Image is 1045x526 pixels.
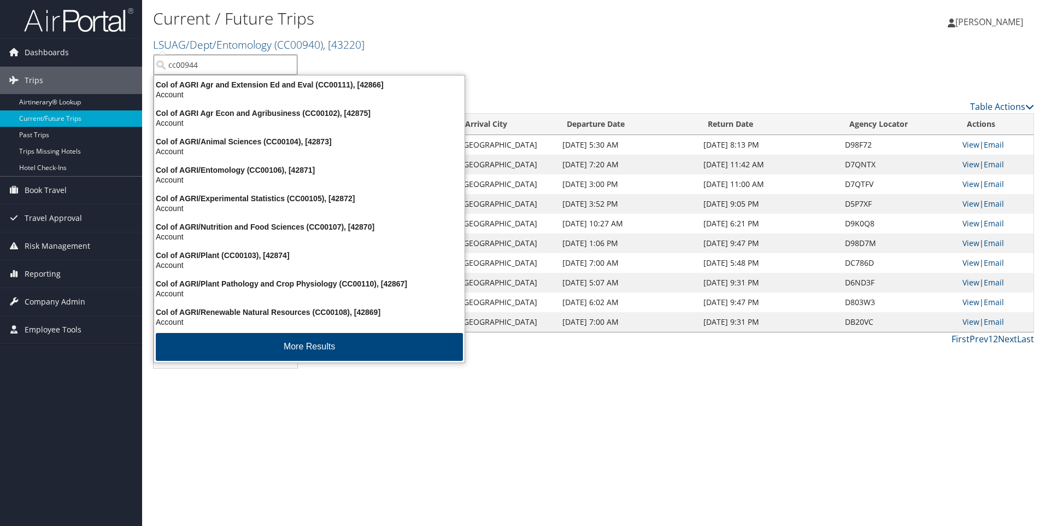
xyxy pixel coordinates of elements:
[455,273,557,293] td: [GEOGRAPHIC_DATA]
[839,214,957,233] td: D9K0Q8
[962,317,979,327] a: View
[984,159,1004,170] a: Email
[952,333,970,345] a: First
[839,174,957,194] td: D7QTFV
[25,177,67,204] span: Book Travel
[148,250,471,260] div: Col of AGRI/Plant (CC00103), [42874]
[957,312,1034,332] td: |
[984,238,1004,248] a: Email
[148,175,471,185] div: Account
[984,317,1004,327] a: Email
[455,114,557,135] th: Arrival City: activate to sort column ascending
[455,214,557,233] td: [GEOGRAPHIC_DATA]
[962,198,979,209] a: View
[948,5,1034,38] a: [PERSON_NAME]
[698,135,839,155] td: [DATE] 8:13 PM
[839,253,957,273] td: DC786D
[839,155,957,174] td: D7QNTX
[148,232,471,242] div: Account
[957,194,1034,214] td: |
[984,198,1004,209] a: Email
[455,174,557,194] td: [GEOGRAPHIC_DATA]
[455,233,557,253] td: [GEOGRAPHIC_DATA]
[25,39,69,66] span: Dashboards
[557,114,698,135] th: Departure Date: activate to sort column descending
[839,135,957,155] td: D98F72
[984,297,1004,307] a: Email
[839,233,957,253] td: D98D7M
[148,307,471,317] div: Col of AGRI/Renewable Natural Resources (CC00108), [42869]
[557,233,698,253] td: [DATE] 1:06 PM
[970,101,1034,113] a: Table Actions
[957,214,1034,233] td: |
[698,233,839,253] td: [DATE] 9:47 PM
[839,312,957,332] td: DB20VC
[962,297,979,307] a: View
[25,260,61,288] span: Reporting
[557,155,698,174] td: [DATE] 7:20 AM
[970,333,988,345] a: Prev
[984,258,1004,268] a: Email
[698,273,839,293] td: [DATE] 9:31 PM
[148,80,471,90] div: Col of AGRI Agr and Extension Ed and Eval (CC00111), [42866]
[984,179,1004,189] a: Email
[154,55,297,75] input: Search Accounts
[957,114,1034,135] th: Actions
[957,253,1034,273] td: |
[962,139,979,150] a: View
[148,137,471,147] div: Col of AGRI/Animal Sciences (CC00104), [42873]
[962,258,979,268] a: View
[957,293,1034,312] td: |
[557,253,698,273] td: [DATE] 7:00 AM
[25,67,43,94] span: Trips
[984,218,1004,229] a: Email
[984,277,1004,288] a: Email
[698,174,839,194] td: [DATE] 11:00 AM
[962,218,979,229] a: View
[153,57,741,72] p: Filter:
[455,194,557,214] td: [GEOGRAPHIC_DATA]
[148,260,471,270] div: Account
[698,253,839,273] td: [DATE] 5:48 PM
[698,155,839,174] td: [DATE] 11:42 AM
[839,293,957,312] td: D803W3
[274,37,323,52] span: ( CC00940 )
[148,317,471,327] div: Account
[962,238,979,248] a: View
[988,333,993,345] a: 1
[839,273,957,293] td: D6ND3F
[153,37,365,52] a: LSUAG/Dept/Entomology
[993,333,998,345] a: 2
[148,165,471,175] div: Col of AGRI/Entomology (CC00106), [42871]
[698,194,839,214] td: [DATE] 9:05 PM
[557,174,698,194] td: [DATE] 3:00 PM
[698,114,839,135] th: Return Date: activate to sort column ascending
[957,155,1034,174] td: |
[557,312,698,332] td: [DATE] 7:00 AM
[455,155,557,174] td: [GEOGRAPHIC_DATA]
[839,114,957,135] th: Agency Locator: activate to sort column ascending
[455,312,557,332] td: [GEOGRAPHIC_DATA]
[455,135,557,155] td: [GEOGRAPHIC_DATA]
[557,293,698,312] td: [DATE] 6:02 AM
[698,293,839,312] td: [DATE] 9:47 PM
[998,333,1017,345] a: Next
[25,204,82,232] span: Travel Approval
[148,118,471,128] div: Account
[148,108,471,118] div: Col of AGRI Agr Econ and Agribusiness (CC00102), [42875]
[557,135,698,155] td: [DATE] 5:30 AM
[957,233,1034,253] td: |
[957,135,1034,155] td: |
[148,203,471,213] div: Account
[984,139,1004,150] a: Email
[148,90,471,100] div: Account
[698,312,839,332] td: [DATE] 9:31 PM
[962,159,979,170] a: View
[557,273,698,293] td: [DATE] 5:07 AM
[455,253,557,273] td: [GEOGRAPHIC_DATA]
[557,194,698,214] td: [DATE] 3:52 PM
[962,277,979,288] a: View
[25,288,85,315] span: Company Admin
[24,7,133,33] img: airportal-logo.png
[25,232,90,260] span: Risk Management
